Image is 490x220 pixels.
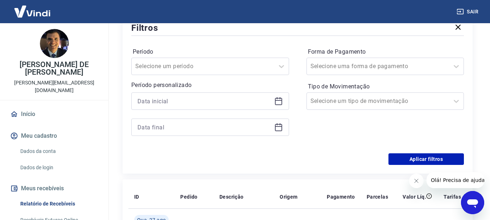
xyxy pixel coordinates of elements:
[427,172,484,188] iframe: Mensagem da empresa
[409,174,424,188] iframe: Fechar mensagem
[9,180,100,196] button: Meus recebíveis
[9,106,100,122] a: Início
[133,47,288,56] label: Período
[461,191,484,214] iframe: Botão para abrir a janela de mensagens
[17,144,100,159] a: Dados da conta
[444,193,461,200] p: Tarifas
[4,5,61,11] span: Olá! Precisa de ajuda?
[403,193,426,200] p: Valor Líq.
[134,193,139,200] p: ID
[17,160,100,175] a: Dados de login
[367,193,388,200] p: Parcelas
[131,81,289,90] p: Período personalizado
[219,193,244,200] p: Descrição
[17,196,100,211] a: Relatório de Recebíveis
[137,96,271,107] input: Data inicial
[455,5,481,18] button: Sair
[308,82,463,91] label: Tipo de Movimentação
[327,193,355,200] p: Pagamento
[6,61,103,76] p: [PERSON_NAME] DE [PERSON_NAME]
[180,193,197,200] p: Pedido
[388,153,464,165] button: Aplicar filtros
[6,79,103,94] p: [PERSON_NAME][EMAIL_ADDRESS][DOMAIN_NAME]
[131,22,158,34] h5: Filtros
[137,122,271,133] input: Data final
[9,0,56,22] img: Vindi
[40,29,69,58] img: 5e91cf49-b3fc-4707-920e-8798aac3982a.jpeg
[9,128,100,144] button: Meu cadastro
[308,47,463,56] label: Forma de Pagamento
[280,193,297,200] p: Origem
